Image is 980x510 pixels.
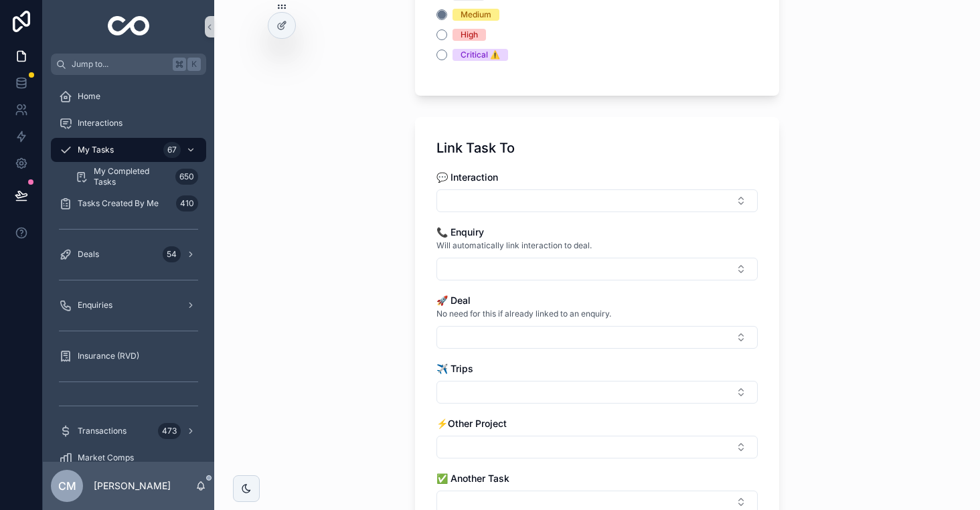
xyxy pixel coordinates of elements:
[72,59,167,70] span: Jump to...
[78,118,122,129] span: Interactions
[51,138,206,162] a: My Tasks67
[436,240,592,251] span: Will automatically link interaction to deal.
[436,139,515,157] h1: Link Task To
[94,479,171,493] p: [PERSON_NAME]
[78,426,127,436] span: Transactions
[461,29,478,41] div: High
[436,418,507,429] span: ⚡️Other Project
[461,9,491,21] div: Medium
[67,165,206,189] a: My Completed Tasks650
[436,381,758,404] button: Select Button
[51,111,206,135] a: Interactions
[51,344,206,368] a: Insurance (RVD)
[436,171,498,183] span: 💬 Interaction
[78,351,139,361] span: Insurance (RVD)
[51,419,206,443] a: Transactions473
[43,75,214,462] div: scrollable content
[51,242,206,266] a: Deals54
[78,145,114,155] span: My Tasks
[436,226,484,238] span: 📞 Enquiry
[176,195,198,211] div: 410
[51,293,206,317] a: Enquiries
[175,169,198,185] div: 650
[189,59,199,70] span: K
[51,191,206,216] a: Tasks Created By Me410
[163,142,181,158] div: 67
[436,309,611,319] span: No need for this if already linked to an enquiry.
[94,166,170,187] span: My Completed Tasks
[436,258,758,280] button: Select Button
[158,423,181,439] div: 473
[436,294,471,306] span: 🚀 Deal
[78,452,134,463] span: Market Comps
[78,249,99,260] span: Deals
[436,473,509,484] span: ✅ Another Task
[108,16,150,37] img: App logo
[163,246,181,262] div: 54
[78,198,159,209] span: Tasks Created By Me
[461,49,500,61] div: Critical ⚠️️
[51,54,206,75] button: Jump to...K
[78,300,112,311] span: Enquiries
[436,436,758,458] button: Select Button
[436,326,758,349] button: Select Button
[78,91,100,102] span: Home
[436,363,473,374] span: ✈️ Trips
[51,84,206,108] a: Home
[436,189,758,212] button: Select Button
[51,446,206,470] a: Market Comps
[58,478,76,494] span: CM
